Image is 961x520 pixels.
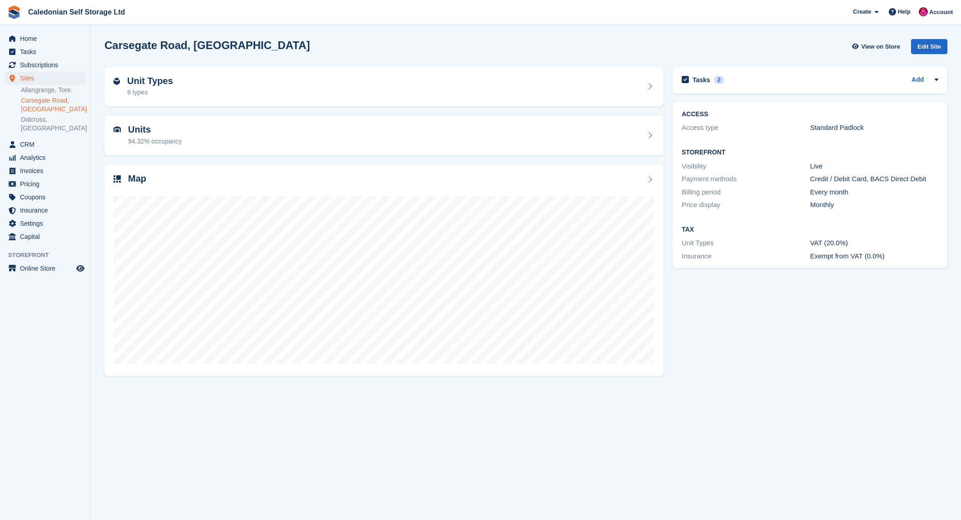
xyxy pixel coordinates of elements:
[682,161,810,172] div: Visibility
[682,174,810,184] div: Payment methods
[5,204,86,217] a: menu
[682,238,810,248] div: Unit Types
[682,187,810,198] div: Billing period
[127,76,173,86] h2: Unit Types
[114,126,121,133] img: unit-icn-7be61d7bf1b0ce9d3e12c5938cc71ed9869f7b940bace4675aadf7bd6d80202e.svg
[20,32,74,45] span: Home
[911,75,924,85] a: Add
[7,5,21,19] img: stora-icon-8386f47178a22dfd0bd8f6a31ec36ba5ce8667c1dd55bd0f319d3a0aa187defe.svg
[929,8,953,17] span: Account
[5,59,86,71] a: menu
[20,164,74,177] span: Invoices
[104,39,310,51] h2: Carsegate Road, [GEOGRAPHIC_DATA]
[20,217,74,230] span: Settings
[114,175,121,183] img: map-icn-33ee37083ee616e46c38cad1a60f524a97daa1e2b2c8c0bc3eb3415660979fc1.svg
[128,173,146,184] h2: Map
[8,251,90,260] span: Storefront
[75,263,86,274] a: Preview store
[128,137,182,146] div: 94.32% occupancy
[20,72,74,84] span: Sites
[20,262,74,275] span: Online Store
[911,39,947,54] div: Edit Site
[682,123,810,133] div: Access type
[5,262,86,275] a: menu
[5,230,86,243] a: menu
[20,45,74,58] span: Tasks
[810,238,939,248] div: VAT (20.0%)
[810,161,939,172] div: Live
[682,226,938,233] h2: Tax
[20,204,74,217] span: Insurance
[810,174,939,184] div: Credit / Debit Card, BACS Direct Debit
[682,200,810,210] div: Price display
[5,45,86,58] a: menu
[911,39,947,58] a: Edit Site
[5,178,86,190] a: menu
[21,96,86,114] a: Carsegate Road, [GEOGRAPHIC_DATA]
[128,124,182,135] h2: Units
[5,191,86,203] a: menu
[104,115,664,155] a: Units 94.32% occupancy
[20,59,74,71] span: Subscriptions
[810,123,939,133] div: Standard Padlock
[20,138,74,151] span: CRM
[20,151,74,164] span: Analytics
[5,164,86,177] a: menu
[861,42,900,51] span: View on Store
[682,251,810,262] div: Insurance
[853,7,871,16] span: Create
[810,187,939,198] div: Every month
[104,67,664,107] a: Unit Types 9 types
[21,115,86,133] a: Dalcross, [GEOGRAPHIC_DATA]
[21,86,86,94] a: Allangrange, Tore.
[693,76,710,84] h2: Tasks
[5,151,86,164] a: menu
[714,76,724,84] div: 2
[919,7,928,16] img: Donald Mathieson
[20,191,74,203] span: Coupons
[20,178,74,190] span: Pricing
[127,88,173,97] div: 9 types
[5,72,86,84] a: menu
[810,251,939,262] div: Exempt from VAT (0.0%)
[682,149,938,156] h2: Storefront
[810,200,939,210] div: Monthly
[5,32,86,45] a: menu
[682,111,938,118] h2: ACCESS
[851,39,904,54] a: View on Store
[5,217,86,230] a: menu
[114,78,120,85] img: unit-type-icn-2b2737a686de81e16bb02015468b77c625bbabd49415b5ef34ead5e3b44a266d.svg
[5,138,86,151] a: menu
[104,164,664,376] a: Map
[20,230,74,243] span: Capital
[898,7,911,16] span: Help
[25,5,129,20] a: Caledonian Self Storage Ltd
